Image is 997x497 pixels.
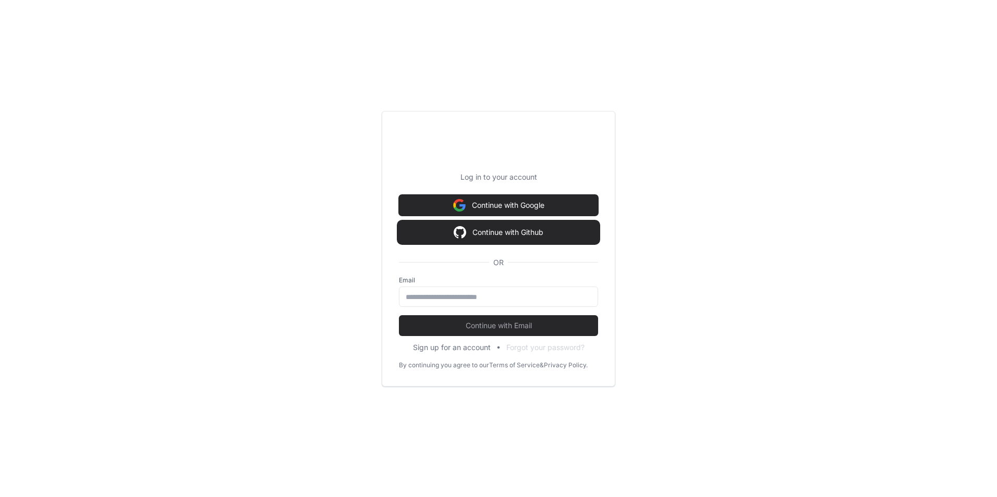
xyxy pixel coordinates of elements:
[506,342,585,353] button: Forgot your password?
[454,222,466,243] img: Sign in with google
[413,342,491,353] button: Sign up for an account
[453,195,466,216] img: Sign in with google
[399,195,598,216] button: Continue with Google
[399,276,598,284] label: Email
[399,320,598,331] span: Continue with Email
[544,361,588,369] a: Privacy Policy.
[399,172,598,182] p: Log in to your account
[489,257,508,268] span: OR
[399,315,598,336] button: Continue with Email
[489,361,540,369] a: Terms of Service
[540,361,544,369] div: &
[399,361,489,369] div: By continuing you agree to our
[399,222,598,243] button: Continue with Github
